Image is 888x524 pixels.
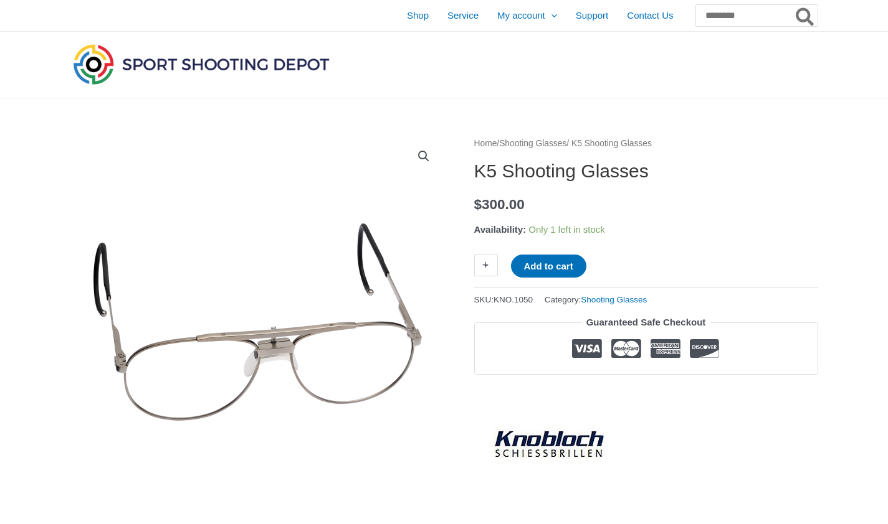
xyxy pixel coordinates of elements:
[528,224,605,235] span: Only 1 left in stock
[474,224,527,235] span: Availability:
[474,393,624,493] a: Knobloch
[581,314,711,331] legend: Guaranteed Safe Checkout
[474,197,525,212] bdi: 300.00
[70,41,332,87] img: Sport Shooting Depot
[474,197,482,212] span: $
[70,136,444,509] img: K5 Shooting Glasses
[793,5,818,26] button: Search
[511,255,586,278] button: Add to cart
[494,295,533,304] span: KNO.1050
[581,295,647,304] a: Shooting Glasses
[474,136,818,152] nav: Breadcrumb
[413,145,435,167] a: View full-screen image gallery
[545,292,647,307] span: Category:
[499,139,566,148] a: Shooting Glasses
[474,139,497,148] a: Home
[474,292,533,307] span: SKU:
[474,255,498,276] a: +
[474,160,818,182] h1: K5 Shooting Glasses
